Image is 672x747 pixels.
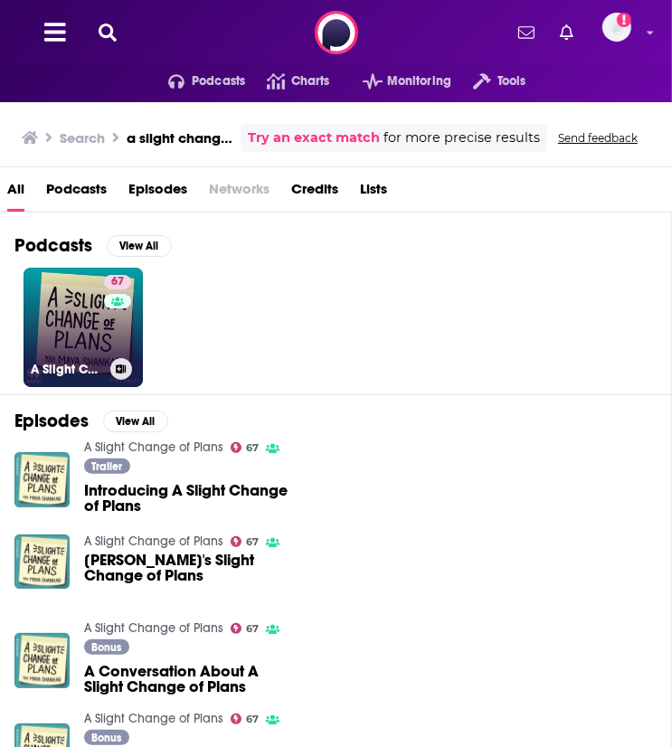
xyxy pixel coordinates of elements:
span: 67 [246,625,259,633]
img: A Conversation About A Slight Change of Plans [14,633,70,688]
a: 67 [231,623,260,634]
span: 67 [111,273,124,291]
span: 67 [246,538,259,546]
a: A Conversation About A Slight Change of Plans [84,664,290,695]
img: Podchaser - Follow, Share and Rate Podcasts [315,11,358,54]
span: [PERSON_NAME]'s Slight Change of Plans [84,553,290,583]
h3: A Slight Change of Plans [31,362,103,377]
button: View All [103,411,168,432]
a: A Slight Change of Plans [84,711,223,726]
a: 67 [231,536,260,547]
a: Maya's Slight Change of Plans [84,553,290,583]
span: Logged in as LBPublicity2 [602,13,631,42]
button: open menu [451,67,525,96]
a: Episodes [128,175,187,212]
span: Monitoring [387,69,451,94]
a: Lists [360,175,387,212]
img: Maya's Slight Change of Plans [14,534,70,590]
a: Show notifications dropdown [553,17,581,48]
a: Introducing A Slight Change of Plans [84,483,290,514]
a: 67 [231,442,260,453]
button: open menu [341,67,451,96]
span: Trailer [91,461,122,472]
button: View All [107,235,172,257]
a: Charts [245,67,329,96]
span: for more precise results [383,128,540,148]
a: PodcastsView All [14,234,172,257]
span: Charts [291,69,330,94]
a: Credits [291,175,338,212]
a: 67 [104,275,131,289]
h3: a slight change of plans [127,129,233,147]
a: Show notifications dropdown [511,17,542,48]
span: Bonus [91,642,121,653]
a: 67A Slight Change of Plans [24,268,143,387]
button: Send feedback [553,130,643,146]
a: 67 [231,714,260,724]
a: Try an exact match [248,128,380,148]
img: Introducing A Slight Change of Plans [14,452,70,507]
h3: Search [60,129,105,147]
a: A Slight Change of Plans [84,534,223,549]
a: EpisodesView All [14,410,168,432]
svg: Add a profile image [617,13,631,27]
h2: Podcasts [14,234,92,257]
a: A Slight Change of Plans [84,440,223,455]
span: 67 [246,444,259,452]
span: Networks [209,175,270,212]
h2: Episodes [14,410,89,432]
a: A Slight Change of Plans [84,620,223,636]
a: Podcasts [46,175,107,212]
span: Tools [497,69,526,94]
span: 67 [246,715,259,723]
span: Podcasts [192,69,245,94]
a: All [7,175,24,212]
span: Bonus [91,733,121,743]
a: Logged in as LBPublicity2 [602,13,642,52]
img: User Profile [602,13,631,42]
button: open menu [147,67,246,96]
